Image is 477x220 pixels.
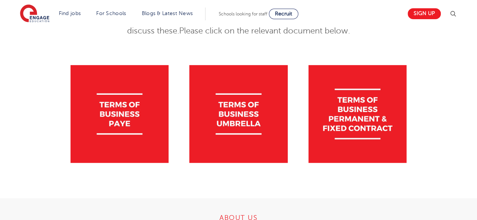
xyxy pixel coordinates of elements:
[219,11,267,17] span: Schools looking for staff
[59,11,81,16] a: Find jobs
[96,11,126,16] a: For Schools
[269,9,298,19] a: Recruit
[408,8,441,19] a: Sign up
[275,11,292,17] span: Recruit
[20,5,49,23] img: Engage Education
[142,11,193,16] a: Blogs & Latest News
